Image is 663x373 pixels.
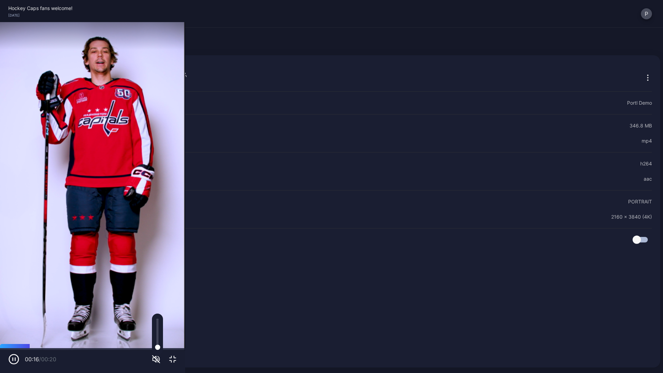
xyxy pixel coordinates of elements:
div: 346.8 MB [630,122,652,130]
div: PORTRAIT [628,198,652,206]
div: Portl Demo [627,99,652,107]
button: P [641,8,652,19]
div: aac [644,175,652,183]
div: mp4 [642,137,652,145]
div: 2160 x 3840 (4K) [611,213,652,221]
div: h264 [640,160,652,168]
